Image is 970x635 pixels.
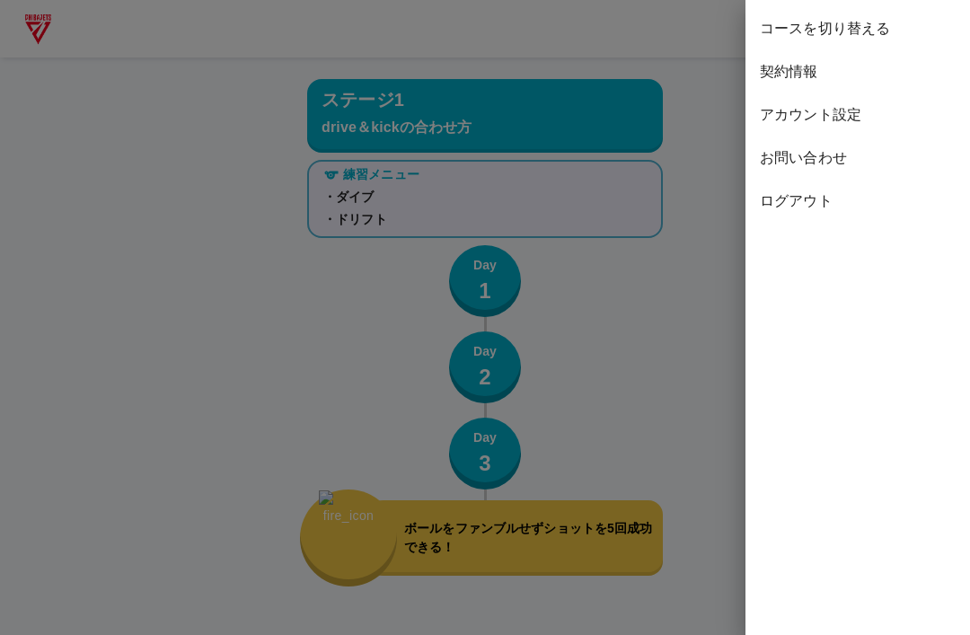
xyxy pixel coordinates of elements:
[760,104,956,126] span: アカウント設定
[760,147,956,169] span: お問い合わせ
[760,18,956,40] span: コースを切り替える
[760,61,956,83] span: 契約情報
[745,7,970,50] div: コースを切り替える
[760,190,956,212] span: ログアウト
[745,137,970,180] div: お問い合わせ
[745,93,970,137] div: アカウント設定
[745,50,970,93] div: 契約情報
[745,180,970,223] div: ログアウト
